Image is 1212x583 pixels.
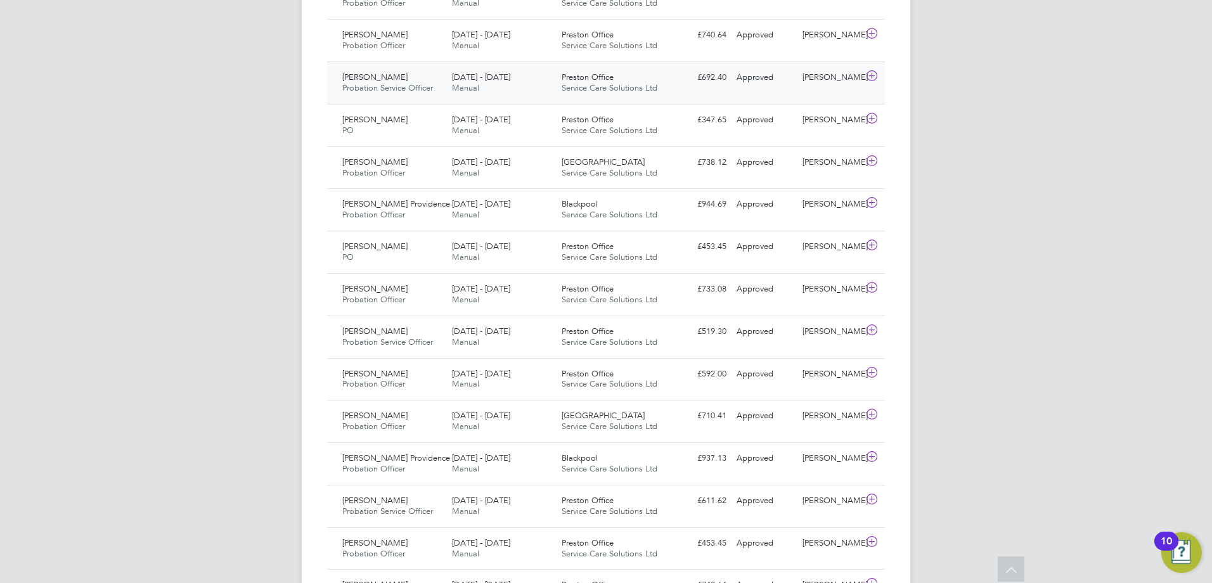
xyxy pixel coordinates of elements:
span: Probation Service Officer [342,82,433,93]
span: Probation Officer [342,421,405,432]
span: Probation Service Officer [342,336,433,347]
div: [PERSON_NAME] [797,321,863,342]
span: [DATE] - [DATE] [452,72,510,82]
div: £519.30 [666,321,732,342]
span: Service Care Solutions Ltd [562,463,657,474]
span: Manual [452,40,479,51]
span: Manual [452,82,479,93]
span: Preston Office [562,368,614,379]
span: Preston Office [562,326,614,336]
span: [PERSON_NAME] [342,114,408,125]
div: Approved [732,321,797,342]
span: Manual [452,167,479,178]
span: [PERSON_NAME] [342,241,408,252]
div: Approved [732,67,797,88]
span: [DATE] - [DATE] [452,157,510,167]
span: Preston Office [562,29,614,40]
div: [PERSON_NAME] [797,25,863,46]
span: Service Care Solutions Ltd [562,252,657,262]
span: Service Care Solutions Ltd [562,167,657,178]
span: Preston Office [562,72,614,82]
span: Service Care Solutions Ltd [562,294,657,305]
span: Manual [452,463,479,474]
span: [PERSON_NAME] [342,410,408,421]
span: Manual [452,421,479,432]
div: £692.40 [666,67,732,88]
div: £710.41 [666,406,732,426]
div: [PERSON_NAME] [797,448,863,469]
div: [PERSON_NAME] [797,406,863,426]
span: [DATE] - [DATE] [452,241,510,252]
span: [DATE] - [DATE] [452,537,510,548]
span: [PERSON_NAME] [342,368,408,379]
div: [PERSON_NAME] [797,490,863,511]
span: PO [342,252,354,262]
span: [PERSON_NAME] [342,537,408,548]
span: Preston Office [562,495,614,506]
span: PO [342,125,354,136]
span: [GEOGRAPHIC_DATA] [562,410,645,421]
div: [PERSON_NAME] [797,67,863,88]
div: [PERSON_NAME] [797,110,863,131]
span: [PERSON_NAME] [342,72,408,82]
span: Service Care Solutions Ltd [562,336,657,347]
span: Probation Officer [342,209,405,220]
span: Preston Office [562,241,614,252]
button: Open Resource Center, 10 new notifications [1161,532,1202,573]
div: [PERSON_NAME] [797,364,863,385]
span: Service Care Solutions Ltd [562,209,657,220]
div: £592.00 [666,364,732,385]
span: Manual [452,506,479,516]
div: Approved [732,533,797,554]
div: Approved [732,279,797,300]
span: Manual [452,378,479,389]
span: Service Care Solutions Ltd [562,82,657,93]
span: Probation Officer [342,463,405,474]
span: Probation Officer [342,40,405,51]
span: [PERSON_NAME] Providence [342,452,450,463]
span: [DATE] - [DATE] [452,198,510,209]
span: Service Care Solutions Ltd [562,506,657,516]
span: Probation Officer [342,294,405,305]
span: Preston Office [562,537,614,548]
div: Approved [732,152,797,173]
span: Probation Officer [342,548,405,559]
span: Probation Officer [342,167,405,178]
span: Manual [452,294,479,305]
div: £738.12 [666,152,732,173]
span: Service Care Solutions Ltd [562,548,657,559]
span: Service Care Solutions Ltd [562,125,657,136]
span: Preston Office [562,114,614,125]
span: [DATE] - [DATE] [452,452,510,463]
div: [PERSON_NAME] [797,194,863,215]
div: £453.45 [666,236,732,257]
span: [PERSON_NAME] [342,29,408,40]
span: Manual [452,209,479,220]
span: Manual [452,336,479,347]
div: Approved [732,406,797,426]
span: [PERSON_NAME] Providence [342,198,450,209]
span: Probation Officer [342,378,405,389]
div: Approved [732,364,797,385]
span: [DATE] - [DATE] [452,283,510,294]
span: Manual [452,252,479,262]
div: £937.13 [666,448,732,469]
span: Probation Service Officer [342,506,433,516]
span: Preston Office [562,283,614,294]
span: [PERSON_NAME] [342,157,408,167]
div: 10 [1161,541,1172,558]
span: [GEOGRAPHIC_DATA] [562,157,645,167]
div: £611.62 [666,490,732,511]
div: [PERSON_NAME] [797,279,863,300]
span: Manual [452,548,479,559]
span: [DATE] - [DATE] [452,368,510,379]
div: £453.45 [666,533,732,554]
span: [DATE] - [DATE] [452,114,510,125]
span: [DATE] - [DATE] [452,326,510,336]
div: Approved [732,236,797,257]
div: [PERSON_NAME] [797,236,863,257]
span: Blackpool [562,452,598,463]
div: [PERSON_NAME] [797,152,863,173]
div: £733.08 [666,279,732,300]
div: £944.69 [666,194,732,215]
